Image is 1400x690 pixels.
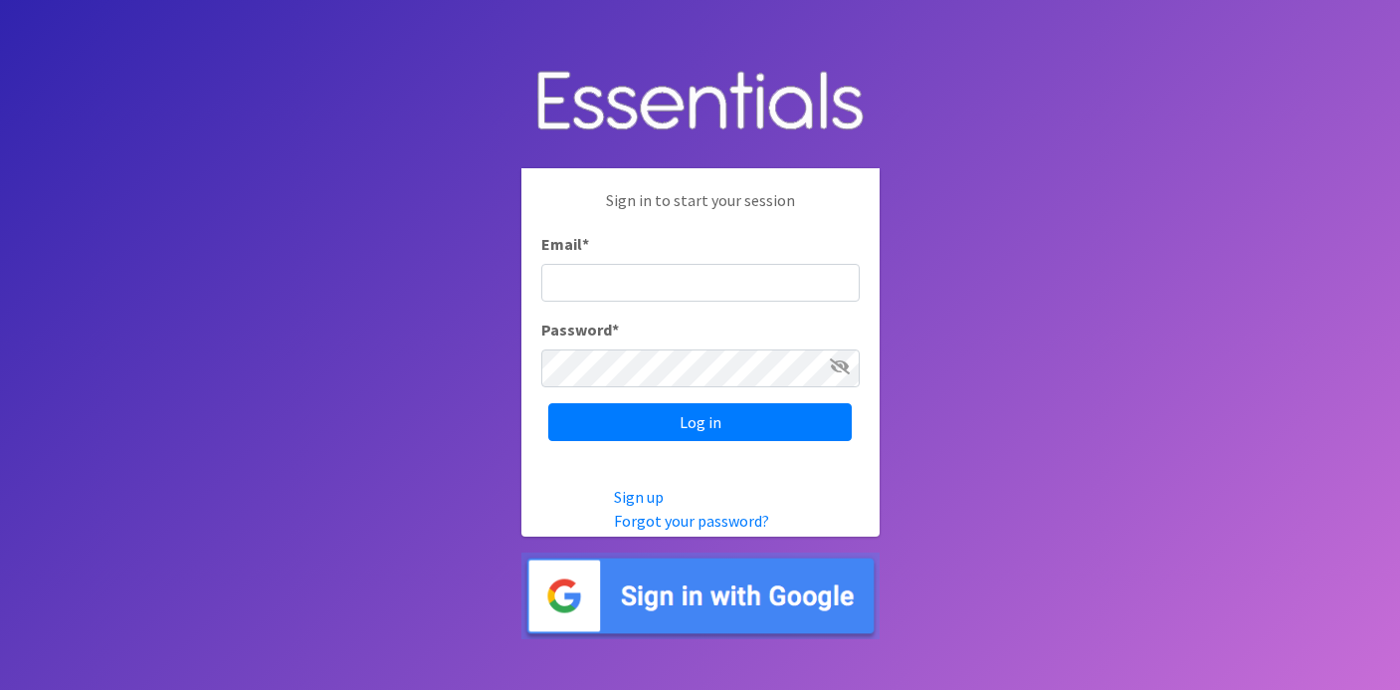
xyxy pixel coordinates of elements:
[541,232,589,256] label: Email
[614,487,664,507] a: Sign up
[614,511,769,531] a: Forgot your password?
[541,318,619,342] label: Password
[521,553,880,639] img: Sign in with Google
[548,403,852,441] input: Log in
[541,188,860,232] p: Sign in to start your session
[612,320,619,340] abbr: required
[582,234,589,254] abbr: required
[521,51,880,153] img: Human Essentials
